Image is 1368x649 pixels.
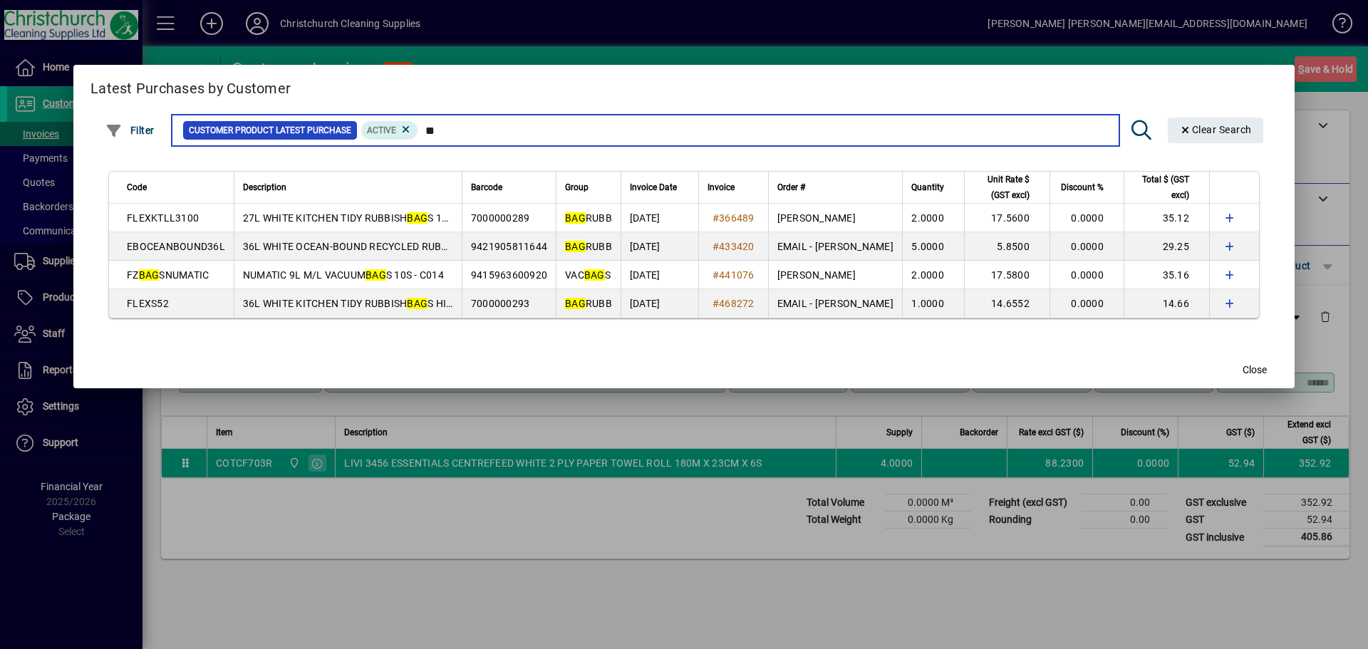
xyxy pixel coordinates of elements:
[189,123,351,137] span: Customer Product Latest Purchase
[471,241,547,252] span: 9421905811644
[911,180,944,195] span: Quantity
[712,298,719,309] span: #
[1050,261,1124,289] td: 0.0000
[105,125,155,136] span: Filter
[708,210,760,226] a: #366489
[621,232,698,261] td: [DATE]
[471,269,547,281] span: 9415963600920
[777,180,893,195] div: Order #
[127,269,209,281] span: FZ SNUMATIC
[565,212,586,224] em: BAG
[708,239,760,254] a: #433420
[1124,261,1209,289] td: 35.16
[712,212,719,224] span: #
[127,180,225,195] div: Code
[584,269,605,281] em: BAG
[407,298,427,309] em: BAG
[630,180,677,195] span: Invoice Date
[964,289,1050,318] td: 14.6552
[768,232,902,261] td: EMAIL - [PERSON_NAME]
[621,289,698,318] td: [DATE]
[1133,172,1202,203] div: Total $ (GST excl)
[1124,289,1209,318] td: 14.66
[127,212,199,224] span: FLEXKTLL3100
[407,212,427,224] em: BAG
[471,180,502,195] span: Barcode
[243,298,618,309] span: 36L WHITE KITCHEN TIDY RUBBISH S HIGH DENSITY 100S - 580MM X 710MM
[1179,124,1252,135] span: Clear Search
[719,298,755,309] span: 468272
[565,180,612,195] div: Group
[565,212,612,224] span: RUBB
[243,180,286,195] span: Description
[708,267,760,283] a: #441076
[73,65,1295,106] h2: Latest Purchases by Customer
[565,180,589,195] span: Group
[471,212,530,224] span: 7000000289
[471,180,547,195] div: Barcode
[708,180,760,195] div: Invoice
[1050,289,1124,318] td: 0.0000
[973,172,1030,203] span: Unit Rate $ (GST excl)
[902,204,964,232] td: 2.0000
[630,180,690,195] div: Invoice Date
[243,180,453,195] div: Description
[911,180,957,195] div: Quantity
[902,232,964,261] td: 5.0000
[777,180,805,195] span: Order #
[768,289,902,318] td: EMAIL - [PERSON_NAME]
[127,298,169,309] span: FLEXS52
[712,269,719,281] span: #
[127,180,147,195] span: Code
[366,269,386,281] em: BAG
[719,269,755,281] span: 441076
[471,298,530,309] span: 7000000293
[565,269,611,281] span: VAC S
[964,204,1050,232] td: 17.5600
[1243,363,1267,378] span: Close
[1168,118,1263,143] button: Clear
[1050,204,1124,232] td: 0.0000
[621,204,698,232] td: [DATE]
[367,125,396,135] span: Active
[902,261,964,289] td: 2.0000
[1061,180,1104,195] span: Discount %
[139,269,160,281] em: BAG
[243,269,444,281] span: NUMATIC 9L M/L VACUUM S 10S - C014
[768,204,902,232] td: [PERSON_NAME]
[708,180,735,195] span: Invoice
[1124,232,1209,261] td: 29.25
[565,241,612,252] span: RUBB
[127,241,225,252] span: EBOCEANBOUND36L
[768,261,902,289] td: [PERSON_NAME]
[719,212,755,224] span: 366489
[565,298,612,309] span: RUBB
[1124,204,1209,232] td: 35.12
[1050,232,1124,261] td: 0.0000
[712,241,719,252] span: #
[243,212,587,224] span: 27L WHITE KITCHEN TIDY RUBBISH S 100S - 500MM X 650MM X 30MU
[708,296,760,311] a: #468272
[243,241,666,252] span: 36L WHITE OCEAN-BOUND RECYCLED RUBBISH S ROLL 30S - 580MM X 710MM X 17MU
[1059,180,1116,195] div: Discount %
[565,241,586,252] em: BAG
[902,289,964,318] td: 1.0000
[102,118,158,143] button: Filter
[621,261,698,289] td: [DATE]
[719,241,755,252] span: 433420
[964,232,1050,261] td: 5.8500
[964,261,1050,289] td: 17.5800
[1133,172,1189,203] span: Total $ (GST excl)
[1232,357,1278,383] button: Close
[973,172,1042,203] div: Unit Rate $ (GST excl)
[565,298,586,309] em: BAG
[361,121,418,140] mat-chip: Product Activation Status: Active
